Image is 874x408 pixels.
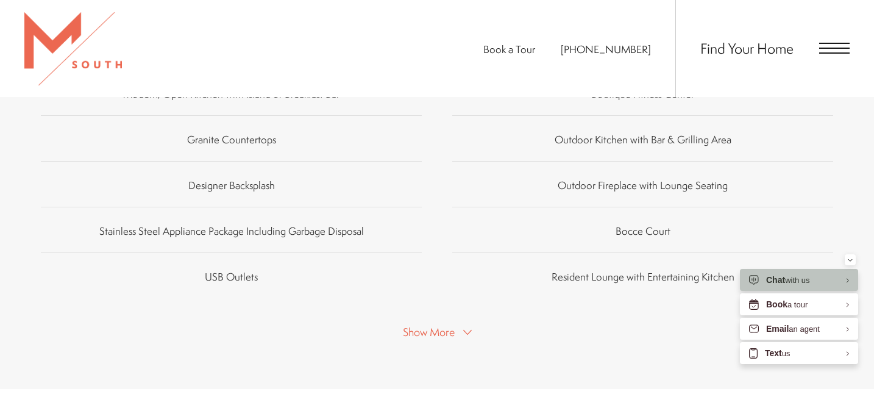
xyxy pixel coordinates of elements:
span: [PHONE_NUMBER] [561,42,651,56]
span: Outdoor Fireplace with Lounge Seating [558,177,728,191]
span: Granite Countertops [187,132,276,146]
span: Resident Lounge with Entertaining Kitchen [552,269,734,283]
button: Open Menu [819,43,850,54]
span: Bocce Court [616,223,670,237]
span: Show More [403,324,455,340]
img: MSouth [24,12,122,85]
span: Designer Backsplash [188,177,275,191]
span: USB Outlets [205,269,258,283]
a: Find Your Home [700,38,794,58]
a: Book a Tour [483,42,535,56]
button: Show More [399,323,475,340]
span: Outdoor Kitchen with Bar & Grilling Area [555,132,731,146]
span: Stainless Steel Appliance Package Including Garbage Disposal [99,223,364,237]
a: Call Us at 813-570-8014 [561,42,651,56]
